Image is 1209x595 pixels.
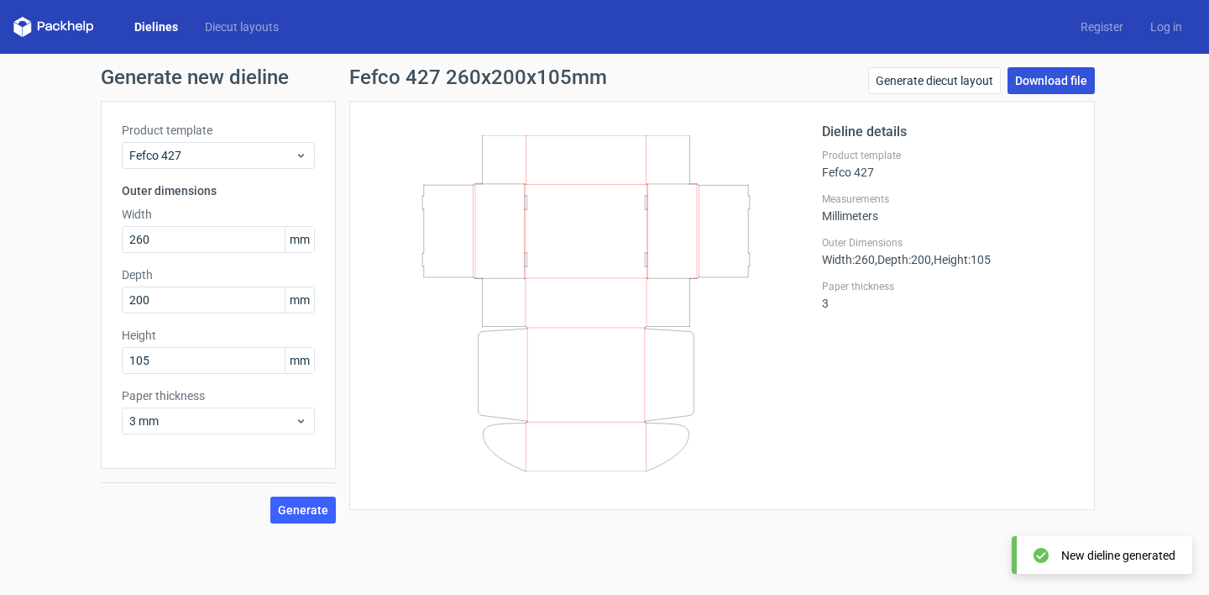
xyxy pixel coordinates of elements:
label: Measurements [822,192,1074,206]
label: Outer Dimensions [822,236,1074,250]
span: Fefco 427 [129,147,295,164]
a: Register [1067,18,1137,35]
a: Dielines [121,18,191,35]
span: Width : 260 [822,253,875,266]
h2: Dieline details [822,122,1074,142]
label: Depth [122,266,315,283]
a: Diecut layouts [191,18,292,35]
span: , Height : 105 [931,253,991,266]
span: Generate [278,504,328,516]
a: Generate diecut layout [868,67,1001,94]
div: New dieline generated [1061,547,1175,564]
h3: Outer dimensions [122,182,315,199]
span: 3 mm [129,413,295,429]
button: Generate [270,497,336,524]
label: Paper thickness [122,387,315,404]
span: mm [285,287,314,313]
h1: Fefco 427 260x200x105mm [349,67,607,87]
label: Height [122,327,315,344]
span: mm [285,348,314,373]
h1: Generate new dieline [101,67,1108,87]
span: , Depth : 200 [875,253,931,266]
label: Product template [122,122,315,139]
label: Paper thickness [822,280,1074,293]
label: Product template [822,149,1074,162]
div: Fefco 427 [822,149,1074,179]
a: Download file [1007,67,1095,94]
div: Millimeters [822,192,1074,223]
div: 3 [822,280,1074,310]
span: mm [285,227,314,252]
a: Log in [1137,18,1196,35]
label: Width [122,206,315,223]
